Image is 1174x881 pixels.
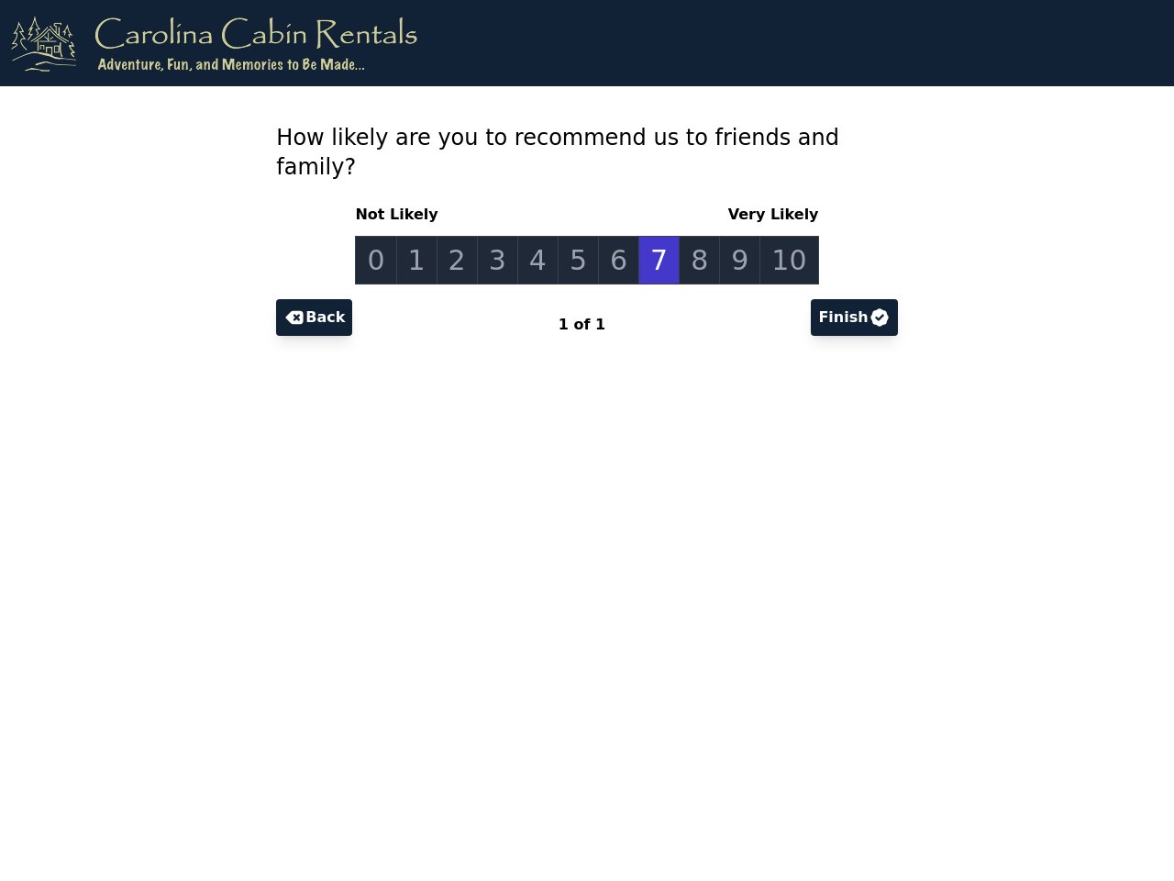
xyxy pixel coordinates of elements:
a: 8 [679,236,720,284]
a: 1 [396,236,437,284]
span: Not Likely [355,204,445,226]
span: How likely are you to recommend us to friends and family? [276,125,839,180]
a: 3 [477,236,518,284]
button: Finish [811,299,897,336]
span: 1 of 1 [559,316,605,333]
a: 7 [638,236,680,284]
span: Very Likely [721,204,819,226]
a: 9 [719,236,760,284]
a: 0 [355,236,396,284]
a: 2 [437,236,478,284]
a: 10 [759,236,818,284]
a: 4 [517,236,559,284]
a: 6 [598,236,639,284]
img: logo.png [11,15,417,72]
a: 5 [558,236,599,284]
button: Back [276,299,352,336]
